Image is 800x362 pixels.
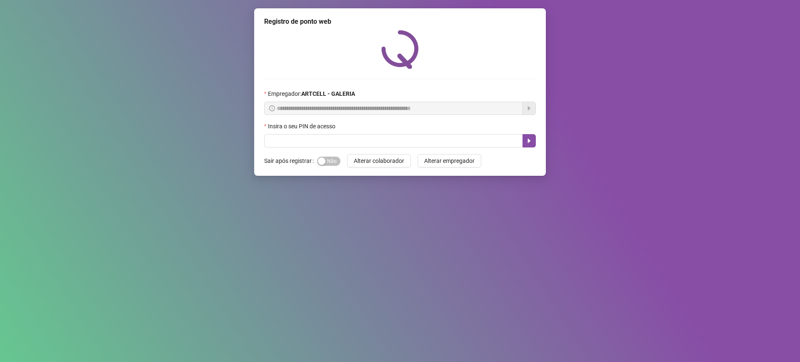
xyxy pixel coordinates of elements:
label: Sair após registrar [264,154,317,167]
span: Empregador : [268,89,355,98]
div: Registro de ponto web [264,17,536,27]
button: Alterar empregador [417,154,481,167]
strong: ARTCELL - GALERIA [301,90,355,97]
span: info-circle [269,105,275,111]
img: QRPoint [381,30,419,69]
span: Alterar empregador [424,156,475,165]
span: caret-right [526,137,532,144]
button: Alterar colaborador [347,154,411,167]
span: Alterar colaborador [354,156,404,165]
label: Insira o seu PIN de acesso [264,122,341,131]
